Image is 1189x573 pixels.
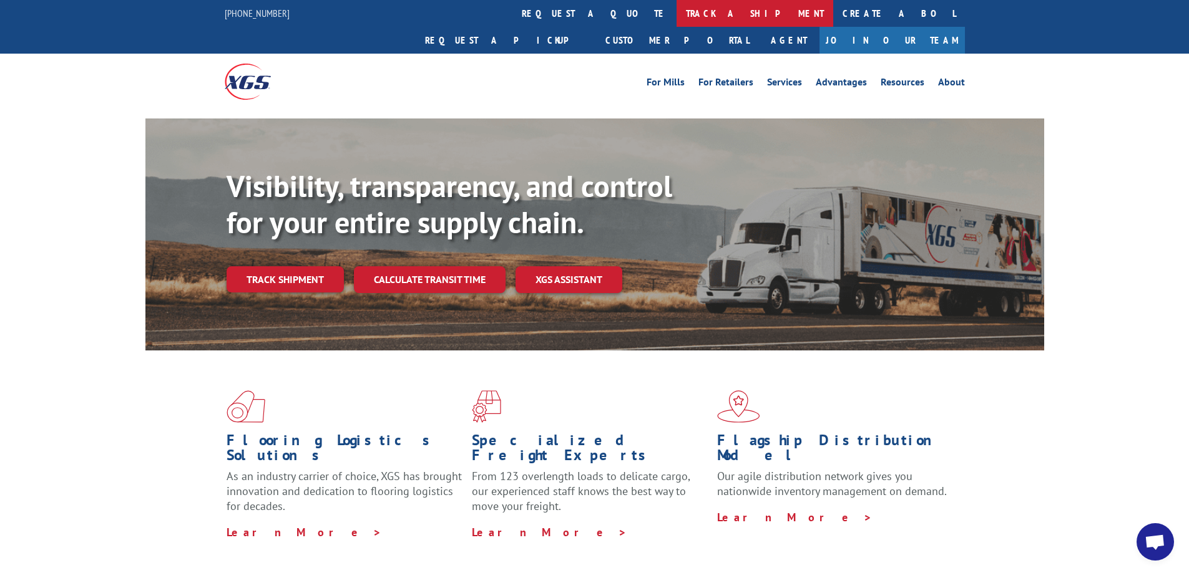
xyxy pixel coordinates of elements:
h1: Flooring Logistics Solutions [227,433,462,469]
a: Customer Portal [596,27,758,54]
a: Calculate transit time [354,266,506,293]
span: Our agile distribution network gives you nationwide inventory management on demand. [717,469,947,498]
img: xgs-icon-flagship-distribution-model-red [717,390,760,423]
a: Request a pickup [416,27,596,54]
a: Resources [881,77,924,91]
a: Learn More > [472,525,627,539]
a: Services [767,77,802,91]
a: XGS ASSISTANT [516,266,622,293]
a: Track shipment [227,266,344,292]
a: For Mills [647,77,685,91]
b: Visibility, transparency, and control for your entire supply chain. [227,166,672,241]
span: As an industry carrier of choice, XGS has brought innovation and dedication to flooring logistics... [227,469,462,513]
a: [PHONE_NUMBER] [225,7,290,19]
a: Learn More > [717,510,873,524]
img: xgs-icon-focused-on-flooring-red [472,390,501,423]
a: Advantages [816,77,867,91]
h1: Specialized Freight Experts [472,433,708,469]
p: From 123 overlength loads to delicate cargo, our experienced staff knows the best way to move you... [472,469,708,524]
a: For Retailers [698,77,753,91]
a: Agent [758,27,820,54]
a: Learn More > [227,525,382,539]
a: About [938,77,965,91]
a: Join Our Team [820,27,965,54]
img: xgs-icon-total-supply-chain-intelligence-red [227,390,265,423]
div: Open chat [1137,523,1174,561]
h1: Flagship Distribution Model [717,433,953,469]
